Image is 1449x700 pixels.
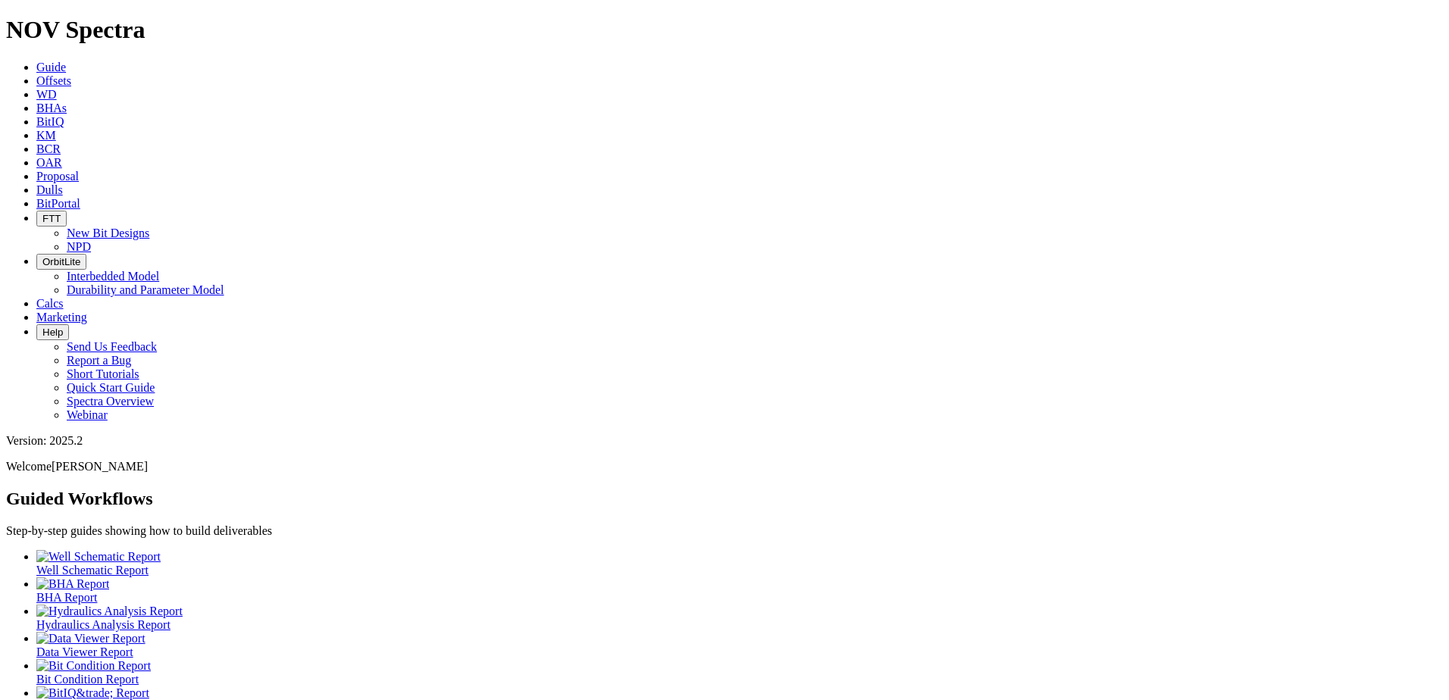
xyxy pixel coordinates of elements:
a: Short Tutorials [67,367,139,380]
a: BHA Report BHA Report [36,577,1443,604]
img: BHA Report [36,577,109,591]
a: BitIQ [36,115,64,128]
img: Hydraulics Analysis Report [36,605,183,618]
a: Bit Condition Report Bit Condition Report [36,659,1443,686]
span: Well Schematic Report [36,564,149,577]
a: New Bit Designs [67,227,149,239]
a: Calcs [36,297,64,310]
button: FTT [36,211,67,227]
a: KM [36,129,56,142]
span: OrbitLite [42,256,80,267]
span: Bit Condition Report [36,673,139,686]
span: Data Viewer Report [36,645,133,658]
button: OrbitLite [36,254,86,270]
a: Guide [36,61,66,73]
a: Quick Start Guide [67,381,155,394]
img: Bit Condition Report [36,659,151,673]
span: Help [42,327,63,338]
a: Marketing [36,311,87,323]
a: Durability and Parameter Model [67,283,224,296]
span: Hydraulics Analysis Report [36,618,171,631]
a: Data Viewer Report Data Viewer Report [36,632,1443,658]
a: Spectra Overview [67,395,154,408]
a: Hydraulics Analysis Report Hydraulics Analysis Report [36,605,1443,631]
a: Well Schematic Report Well Schematic Report [36,550,1443,577]
img: BitIQ&trade; Report [36,686,149,700]
span: FTT [42,213,61,224]
h1: NOV Spectra [6,16,1443,44]
img: Well Schematic Report [36,550,161,564]
a: OAR [36,156,62,169]
span: [PERSON_NAME] [52,460,148,473]
a: Send Us Feedback [67,340,157,353]
a: BitPortal [36,197,80,210]
a: NPD [67,240,91,253]
h2: Guided Workflows [6,489,1443,509]
span: BHA Report [36,591,97,604]
a: BCR [36,142,61,155]
p: Welcome [6,460,1443,473]
a: Proposal [36,170,79,183]
a: WD [36,88,57,101]
a: Dulls [36,183,63,196]
div: Version: 2025.2 [6,434,1443,448]
img: Data Viewer Report [36,632,146,645]
a: Offsets [36,74,71,87]
p: Step-by-step guides showing how to build deliverables [6,524,1443,538]
a: Webinar [67,408,108,421]
a: BHAs [36,102,67,114]
button: Help [36,324,69,340]
a: Report a Bug [67,354,131,367]
a: Interbedded Model [67,270,159,283]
